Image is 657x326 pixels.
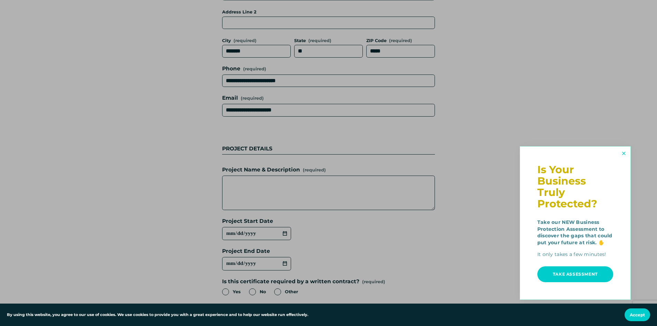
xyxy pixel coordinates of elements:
[618,148,629,159] a: Close
[7,312,308,318] p: By using this website, you agree to our use of cookies. We use cookies to provide you with a grea...
[537,219,614,246] strong: Take our NEW Business Protection Assessment to discover the gaps that could put your future at ri...
[537,251,613,258] p: It only takes a few minutes!
[630,312,645,317] span: Accept
[625,308,650,321] button: Accept
[537,164,613,209] h1: Is Your Business Truly Protected?
[537,266,613,282] a: Take Assessment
